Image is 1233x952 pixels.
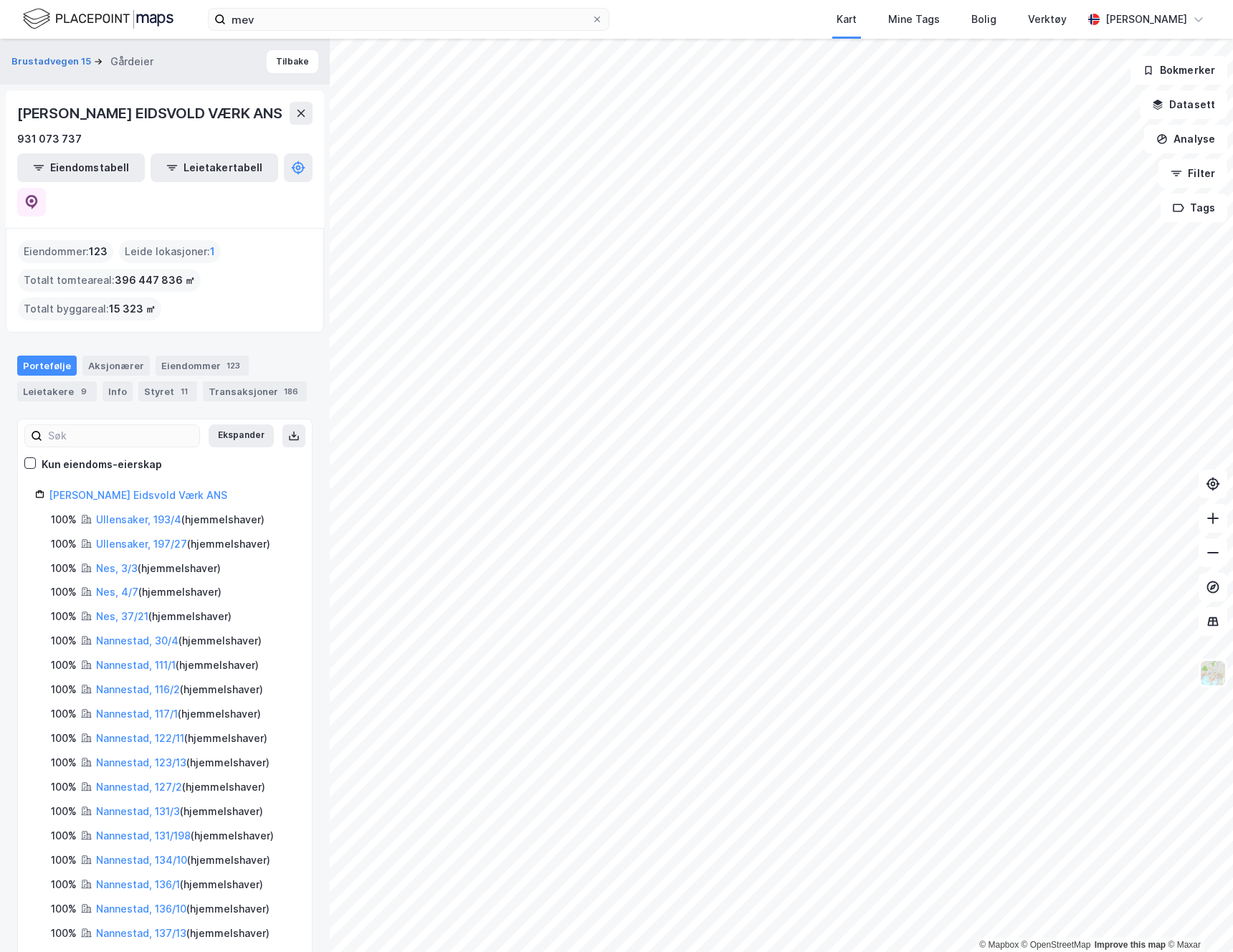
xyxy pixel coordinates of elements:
[17,153,145,182] button: Eiendomstabell
[96,805,180,817] a: Nannestad, 131/3
[203,381,307,401] div: Transaksjoner
[96,829,191,842] a: Nannestad, 131/198
[1028,11,1067,28] div: Verktøy
[888,11,940,28] div: Mine Tags
[82,356,150,376] div: Aksjonærer
[96,608,232,625] div: ( hjemmelshaver )
[51,632,77,649] div: 100%
[96,657,259,674] div: ( hjemmelshaver )
[1161,883,1233,952] div: Kontrollprogram for chat
[51,730,77,747] div: 100%
[17,102,285,125] div: [PERSON_NAME] EIDSVOLD VÆRK ANS
[51,608,77,625] div: 100%
[1140,90,1227,119] button: Datasett
[96,659,176,671] a: Nannestad, 111/1
[96,781,182,793] a: Nannestad, 127/2
[42,456,162,473] div: Kun eiendoms-eierskap
[96,732,184,744] a: Nannestad, 122/11
[177,384,191,399] div: 11
[18,269,201,292] div: Totalt tomteareal :
[267,50,318,73] button: Tilbake
[96,535,270,553] div: ( hjemmelshaver )
[119,240,221,263] div: Leide lokasjoner :
[103,381,133,401] div: Info
[1130,56,1227,85] button: Bokmerker
[51,584,77,601] div: 100%
[51,705,77,723] div: 100%
[110,53,153,70] div: Gårdeier
[96,584,222,601] div: ( hjemmelshaver )
[17,130,82,148] div: 931 073 737
[151,153,278,182] button: Leietakertabell
[51,657,77,674] div: 100%
[224,358,243,373] div: 123
[96,878,180,890] a: Nannestad, 136/1
[51,779,77,796] div: 100%
[89,243,108,260] span: 123
[971,11,996,28] div: Bolig
[42,425,199,447] input: Søk
[17,356,77,376] div: Portefølje
[96,683,180,695] a: Nannestad, 116/2
[115,272,195,289] span: 396 447 836 ㎡
[96,876,263,893] div: ( hjemmelshaver )
[51,511,77,528] div: 100%
[96,854,187,866] a: Nannestad, 134/10
[210,243,215,260] span: 1
[1199,660,1227,687] img: Z
[1022,940,1091,950] a: OpenStreetMap
[1161,883,1233,952] iframe: Chat Widget
[1144,125,1227,153] button: Analyse
[96,756,186,768] a: Nannestad, 123/13
[96,513,181,525] a: Ullensaker, 193/4
[138,381,197,401] div: Styret
[1095,940,1166,950] a: Improve this map
[96,779,265,796] div: ( hjemmelshaver )
[837,11,857,28] div: Kart
[96,634,178,647] a: Nannestad, 30/4
[51,900,77,918] div: 100%
[49,489,227,501] a: [PERSON_NAME] Eidsvold Værk ANS
[1161,194,1227,222] button: Tags
[51,754,77,771] div: 100%
[77,384,91,399] div: 9
[17,381,97,401] div: Leietakere
[96,754,270,771] div: ( hjemmelshaver )
[11,54,94,69] button: Brustadvegen 15
[1158,159,1227,188] button: Filter
[96,511,265,528] div: ( hjemmelshaver )
[51,876,77,893] div: 100%
[96,586,138,598] a: Nes, 4/7
[226,9,591,30] input: Søk på adresse, matrikkel, gårdeiere, leietakere eller personer
[96,610,148,622] a: Nes, 37/21
[96,632,262,649] div: ( hjemmelshaver )
[156,356,249,376] div: Eiendommer
[51,827,77,844] div: 100%
[51,535,77,553] div: 100%
[979,940,1019,950] a: Mapbox
[96,852,270,869] div: ( hjemmelshaver )
[96,538,187,550] a: Ullensaker, 197/27
[23,6,173,32] img: logo.f888ab2527a4732fd821a326f86c7f29.svg
[96,903,186,915] a: Nannestad, 136/10
[96,705,261,723] div: ( hjemmelshaver )
[96,562,138,574] a: Nes, 3/3
[96,708,178,720] a: Nannestad, 117/1
[1105,11,1187,28] div: [PERSON_NAME]
[281,384,301,399] div: 186
[51,681,77,698] div: 100%
[96,730,267,747] div: ( hjemmelshaver )
[51,925,77,942] div: 100%
[96,927,186,939] a: Nannestad, 137/13
[96,560,221,577] div: ( hjemmelshaver )
[96,925,270,942] div: ( hjemmelshaver )
[96,827,274,844] div: ( hjemmelshaver )
[96,681,263,698] div: ( hjemmelshaver )
[51,560,77,577] div: 100%
[209,424,274,447] button: Ekspander
[18,297,161,320] div: Totalt byggareal :
[96,803,263,820] div: ( hjemmelshaver )
[109,300,156,318] span: 15 323 ㎡
[51,803,77,820] div: 100%
[18,240,113,263] div: Eiendommer :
